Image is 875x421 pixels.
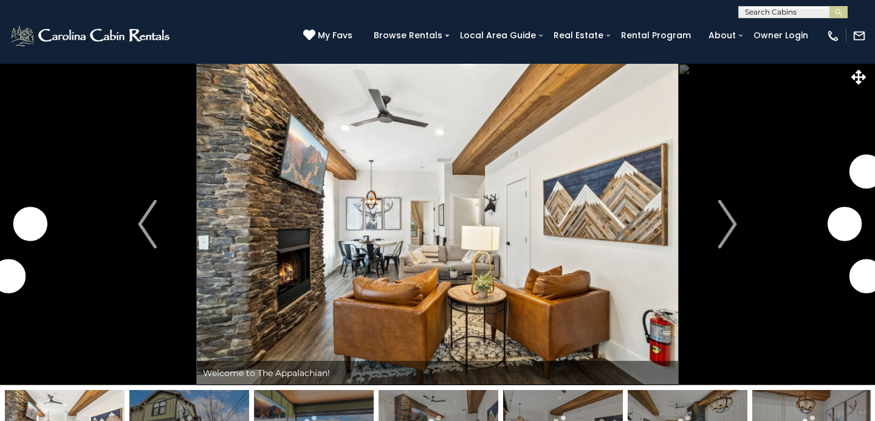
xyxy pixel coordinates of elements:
[826,29,840,43] img: phone-regular-white.png
[718,200,736,248] img: arrow
[702,26,742,45] a: About
[615,26,697,45] a: Rental Program
[547,26,609,45] a: Real Estate
[747,26,814,45] a: Owner Login
[303,29,355,43] a: My Favs
[197,361,678,385] div: Welcome to The Appalachian!
[98,63,197,385] button: Previous
[368,26,448,45] a: Browse Rentals
[138,200,156,248] img: arrow
[454,26,542,45] a: Local Area Guide
[318,29,352,42] span: My Favs
[678,63,777,385] button: Next
[853,29,866,43] img: mail-regular-white.png
[9,24,173,48] img: White-1-2.png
